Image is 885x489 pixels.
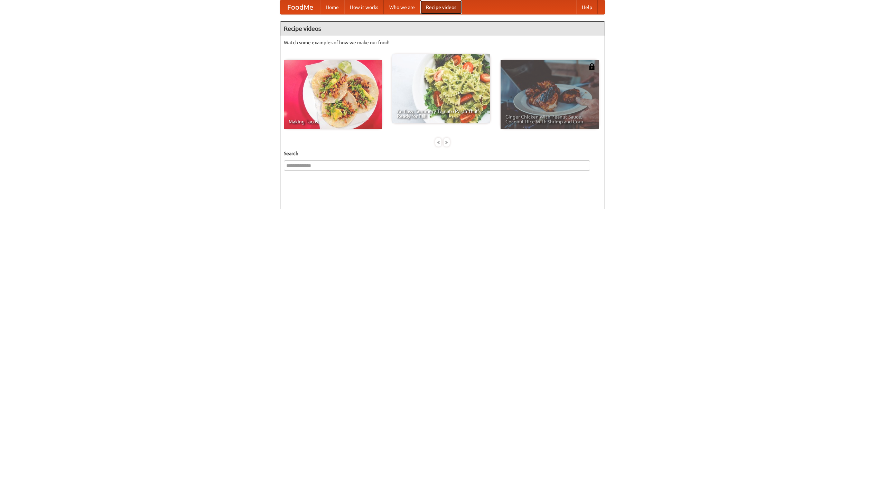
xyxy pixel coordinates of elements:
a: Who we are [384,0,420,14]
a: Help [576,0,598,14]
span: An Easy, Summery Tomato Pasta That's Ready for Fall [397,109,485,119]
div: » [444,138,450,147]
a: Making Tacos [284,60,382,129]
p: Watch some examples of how we make our food! [284,39,601,46]
a: Home [320,0,344,14]
a: How it works [344,0,384,14]
h5: Search [284,150,601,157]
a: FoodMe [280,0,320,14]
h4: Recipe videos [280,22,605,36]
span: Making Tacos [289,119,377,124]
img: 483408.png [588,63,595,70]
a: An Easy, Summery Tomato Pasta That's Ready for Fall [392,54,490,123]
a: Recipe videos [420,0,462,14]
div: « [435,138,441,147]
